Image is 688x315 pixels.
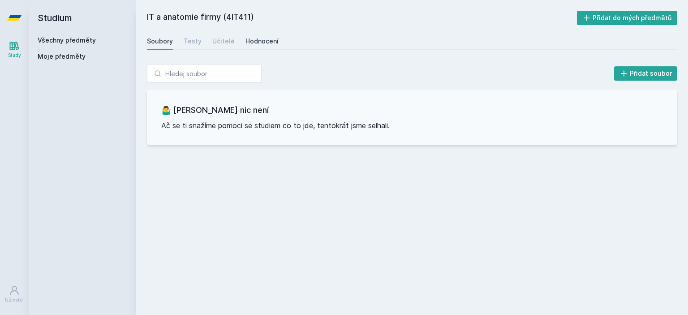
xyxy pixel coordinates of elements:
[147,65,262,82] input: Hledej soubor
[577,11,678,25] button: Přidat do mých předmětů
[147,11,577,25] h2: IT a anatomie firmy (4IT411)
[212,32,235,50] a: Učitelé
[161,120,663,131] p: Ač se ti snažíme pomoci se studiem co to jde, tentokrát jsme selhali.
[147,37,173,46] div: Soubory
[5,297,24,303] div: Uživatel
[147,32,173,50] a: Soubory
[161,104,663,117] h3: 🤷‍♂️ [PERSON_NAME] nic není
[245,32,279,50] a: Hodnocení
[38,36,96,44] a: Všechny předměty
[212,37,235,46] div: Učitelé
[184,37,202,46] div: Testy
[38,52,86,61] span: Moje předměty
[184,32,202,50] a: Testy
[2,36,27,63] a: Study
[8,52,21,59] div: Study
[614,66,678,81] button: Přidat soubor
[2,280,27,308] a: Uživatel
[245,37,279,46] div: Hodnocení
